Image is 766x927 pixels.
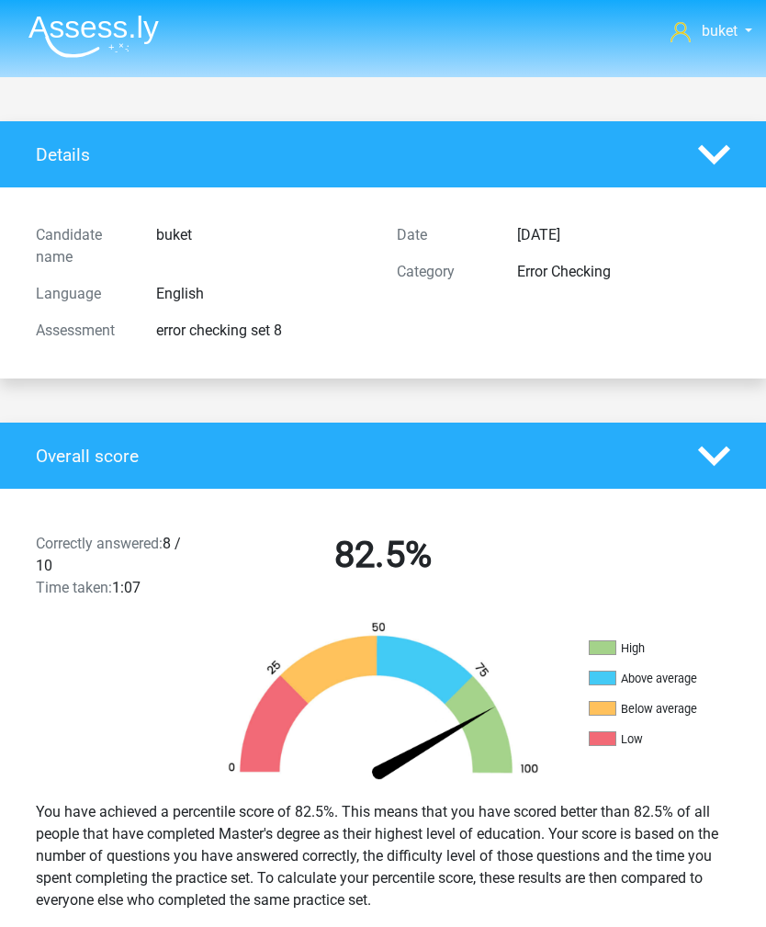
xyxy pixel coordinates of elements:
h4: Details [36,144,670,165]
div: Error Checking [503,261,744,283]
div: Date [383,224,503,246]
div: English [142,283,383,305]
div: Assessment [22,320,142,342]
span: Correctly answered: [36,535,163,552]
div: error checking set 8 [142,320,383,342]
img: Assessly [28,15,159,58]
a: buket [670,20,752,42]
div: [DATE] [503,224,744,246]
span: Time taken: [36,579,112,596]
h4: Overall score [36,446,670,467]
div: Category [383,261,503,283]
h2: 82.5% [217,533,550,577]
div: 8 / 10 1:07 [22,533,203,599]
div: buket [142,224,383,268]
div: You have achieved a percentile score of 82.5%. This means that you have scored better than 82.5% ... [22,794,744,919]
img: 83.468b19e7024c.png [206,621,561,786]
div: Candidate name [22,224,142,268]
div: Language [22,283,142,305]
span: buket [702,22,738,40]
